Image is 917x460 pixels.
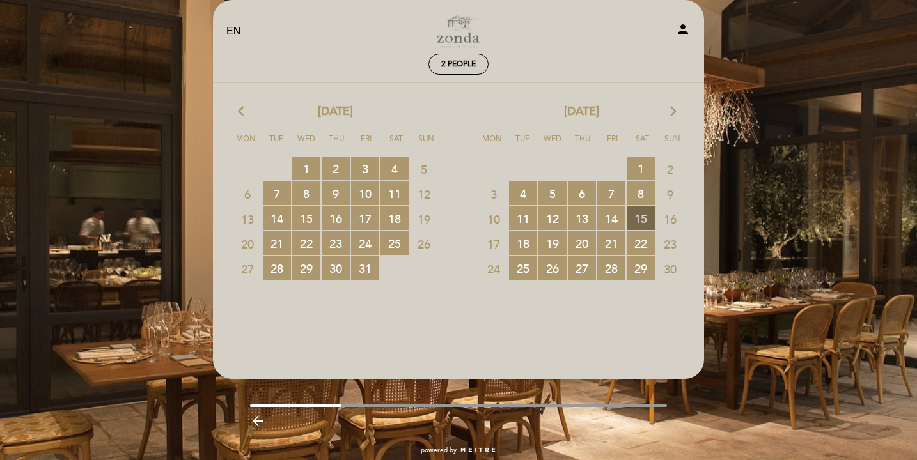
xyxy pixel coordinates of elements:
[421,446,496,455] a: powered by
[564,103,599,120] span: [DATE]
[233,257,262,280] span: 27
[656,207,684,231] span: 16
[292,206,320,230] span: 15
[597,231,625,255] span: 21
[568,206,596,230] span: 13
[322,256,350,280] span: 30
[380,206,409,230] span: 18
[480,257,508,280] span: 24
[263,132,289,156] span: Tue
[318,103,353,120] span: [DATE]
[480,132,505,156] span: Mon
[233,232,262,256] span: 20
[568,181,596,205] span: 6
[294,132,319,156] span: Wed
[322,231,350,255] span: 23
[351,206,379,230] span: 17
[292,231,320,255] span: 22
[600,132,625,156] span: Fri
[322,181,350,205] span: 9
[250,413,265,429] i: arrow_backward
[675,22,691,42] button: person
[480,207,508,231] span: 10
[441,59,476,69] span: 2 people
[380,181,409,205] span: 11
[292,181,320,205] span: 8
[656,157,684,181] span: 2
[630,132,655,156] span: Sat
[263,256,291,280] span: 28
[238,103,249,120] i: arrow_back_ios
[509,231,537,255] span: 18
[233,207,262,231] span: 13
[509,181,537,205] span: 4
[380,231,409,255] span: 25
[263,206,291,230] span: 14
[292,256,320,280] span: 29
[597,206,625,230] span: 14
[627,181,655,205] span: 8
[233,182,262,206] span: 6
[656,232,684,256] span: 23
[351,157,379,180] span: 3
[660,132,686,156] span: Sun
[597,256,625,280] span: 28
[668,103,679,120] i: arrow_forward_ios
[322,206,350,230] span: 16
[510,132,535,156] span: Tue
[354,132,379,156] span: Fri
[597,181,625,205] span: 7
[384,132,409,156] span: Sat
[379,14,538,49] a: Zonda by [PERSON_NAME]
[538,256,567,280] span: 26
[568,256,596,280] span: 27
[410,157,438,181] span: 5
[627,256,655,280] span: 29
[410,207,438,231] span: 19
[480,182,508,206] span: 3
[322,157,350,180] span: 2
[414,132,439,156] span: Sun
[538,181,567,205] span: 5
[627,231,655,255] span: 22
[351,231,379,255] span: 24
[351,181,379,205] span: 10
[509,256,537,280] span: 25
[410,182,438,206] span: 12
[263,231,291,255] span: 21
[656,257,684,280] span: 30
[233,132,259,156] span: Mon
[380,157,409,180] span: 4
[410,232,438,256] span: 26
[509,206,537,230] span: 11
[570,132,595,156] span: Thu
[627,206,655,230] span: 15
[292,157,320,180] span: 1
[656,182,684,206] span: 9
[460,447,496,454] img: MEITRE
[538,231,567,255] span: 19
[675,22,691,37] i: person
[627,157,655,180] span: 1
[263,181,291,205] span: 7
[324,132,349,156] span: Thu
[540,132,565,156] span: Wed
[351,256,379,280] span: 31
[538,206,567,230] span: 12
[568,231,596,255] span: 20
[480,232,508,256] span: 17
[421,446,457,455] span: powered by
